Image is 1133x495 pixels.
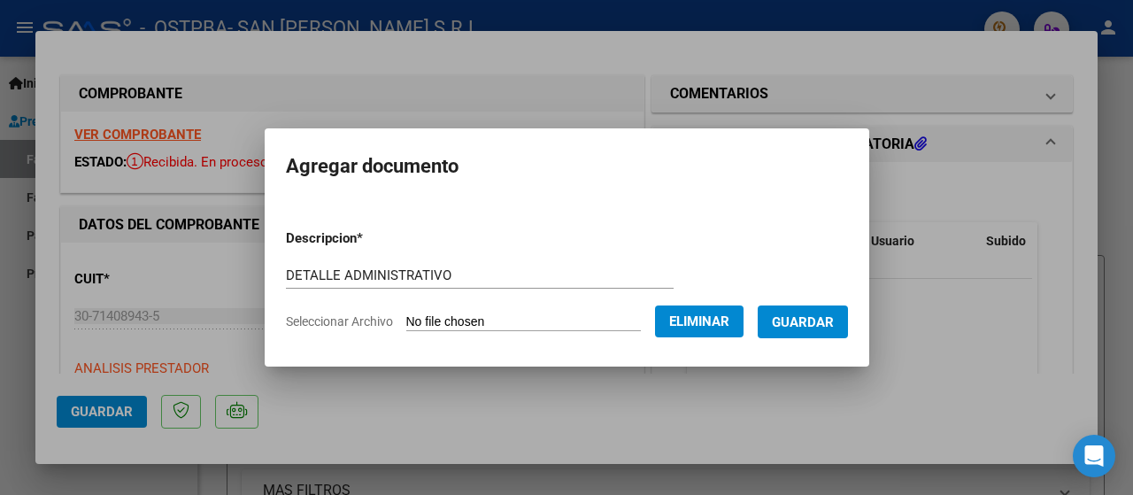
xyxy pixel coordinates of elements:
[286,314,393,329] span: Seleccionar Archivo
[772,314,834,330] span: Guardar
[1073,435,1115,477] div: Open Intercom Messenger
[286,150,848,183] h2: Agregar documento
[286,228,455,249] p: Descripcion
[758,306,848,338] button: Guardar
[669,313,729,329] span: Eliminar
[655,306,744,337] button: Eliminar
